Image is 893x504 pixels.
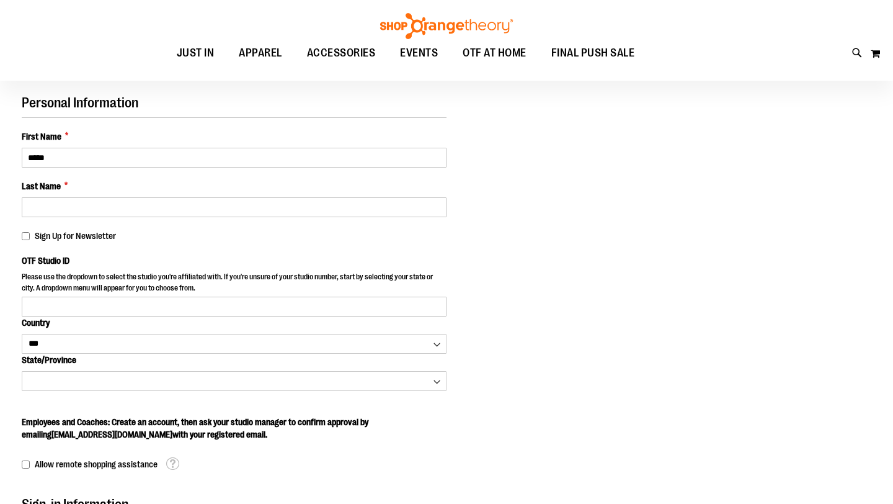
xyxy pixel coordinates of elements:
[22,130,61,143] span: First Name
[226,39,295,68] a: APPAREL
[307,39,376,67] span: ACCESSORIES
[22,272,446,296] p: Please use the dropdown to select the studio you're affiliated with. If you're unsure of your stu...
[388,39,450,68] a: EVENTS
[239,39,282,67] span: APPAREL
[539,39,647,68] a: FINAL PUSH SALE
[164,39,227,68] a: JUST IN
[22,256,69,266] span: OTF Studio ID
[551,39,635,67] span: FINAL PUSH SALE
[22,318,50,328] span: Country
[400,39,438,67] span: EVENTS
[35,231,116,241] span: Sign Up for Newsletter
[22,355,76,365] span: State/Province
[35,459,158,469] span: Allow remote shopping assistance
[378,13,515,39] img: Shop Orangetheory
[22,95,138,110] span: Personal Information
[295,39,388,68] a: ACCESSORIES
[463,39,526,67] span: OTF AT HOME
[22,417,368,439] span: Employees and Coaches: Create an account, then ask your studio manager to confirm approval by ema...
[22,180,61,192] span: Last Name
[177,39,215,67] span: JUST IN
[450,39,539,68] a: OTF AT HOME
